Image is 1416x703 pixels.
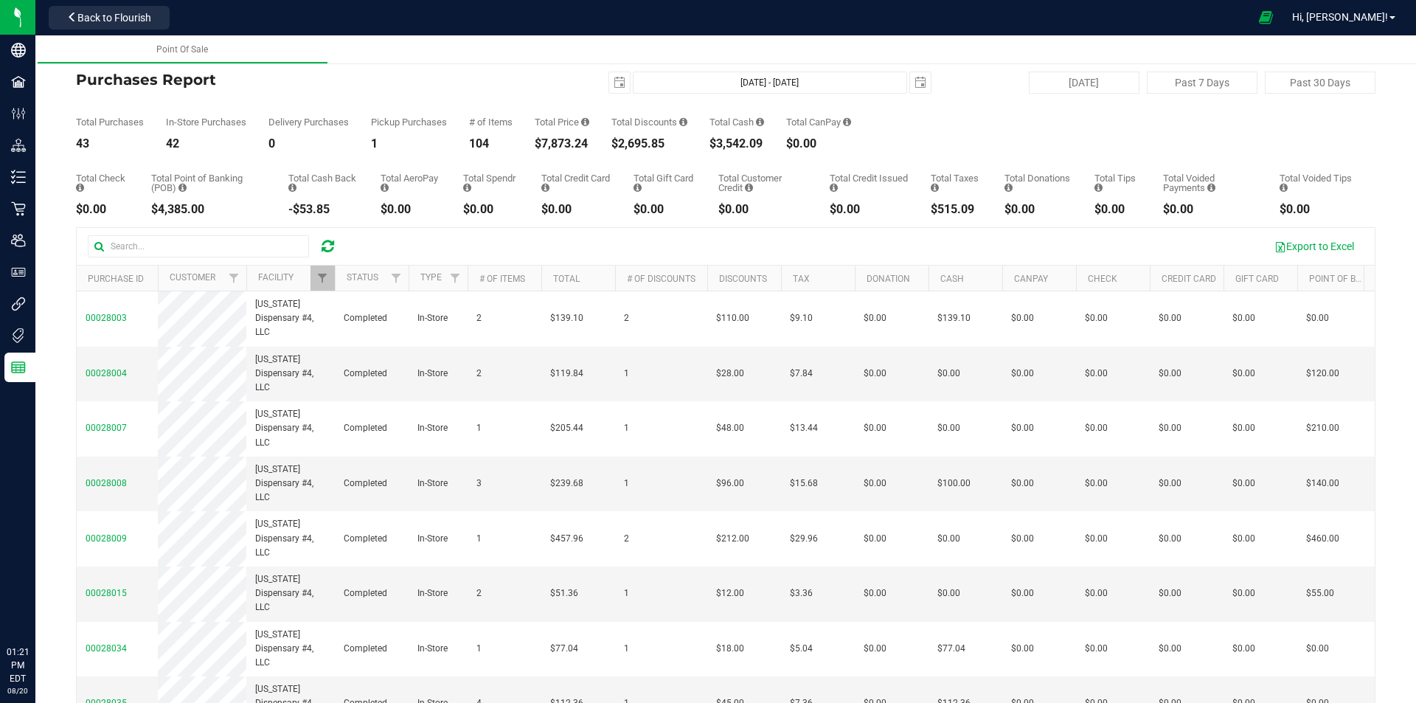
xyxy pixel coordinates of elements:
[1159,477,1181,491] span: $0.00
[1094,183,1103,193] i: Sum of all tips added to successful, non-voided payments for all purchases in the date range.
[1085,586,1108,600] span: $0.00
[1159,311,1181,325] span: $0.00
[609,72,630,93] span: select
[1280,173,1353,193] div: Total Voided Tips
[864,311,886,325] span: $0.00
[11,43,26,58] inline-svg: Company
[550,367,583,381] span: $119.84
[381,173,441,193] div: Total AeroPay
[1159,367,1181,381] span: $0.00
[344,586,387,600] span: Completed
[476,586,482,600] span: 2
[786,138,851,150] div: $0.00
[634,183,642,193] i: Sum of the successful, non-voided gift card payment transactions for all purchases in the date ra...
[384,266,409,291] a: Filter
[1232,421,1255,435] span: $0.00
[634,173,696,193] div: Total Gift Card
[910,72,931,93] span: select
[709,117,764,127] div: Total Cash
[76,138,144,150] div: 43
[11,138,26,153] inline-svg: Distribution
[268,138,349,150] div: 0
[463,183,471,193] i: Sum of the successful, non-voided Spendr payment transactions for all purchases in the date range.
[864,477,886,491] span: $0.00
[288,204,358,215] div: -$53.85
[476,311,482,325] span: 2
[1306,421,1339,435] span: $210.00
[1088,274,1117,284] a: Check
[1306,367,1339,381] span: $120.00
[716,532,749,546] span: $212.00
[931,204,982,215] div: $515.09
[1085,642,1108,656] span: $0.00
[7,685,29,696] p: 08/20
[550,477,583,491] span: $239.68
[463,173,519,193] div: Total Spendr
[476,642,482,656] span: 1
[417,532,448,546] span: In-Store
[830,204,909,215] div: $0.00
[1004,183,1013,193] i: Sum of all round-up-to-next-dollar total price adjustments for all purchases in the date range.
[1011,586,1034,600] span: $0.00
[255,353,326,395] span: [US_STATE] Dispensary #4, LLC
[1280,183,1288,193] i: Sum of all tip amounts from voided payment transactions for all purchases in the date range.
[790,311,813,325] span: $9.10
[1265,72,1375,94] button: Past 30 Days
[1309,274,1414,284] a: Point of Banking (POB)
[11,328,26,343] inline-svg: Tags
[1207,183,1215,193] i: Sum of all voided payment transaction amounts, excluding tips and transaction fees, for all purch...
[156,44,208,55] span: Point Of Sale
[719,274,767,284] a: Discounts
[718,173,808,193] div: Total Customer Credit
[469,138,513,150] div: 104
[1163,204,1257,215] div: $0.00
[937,586,960,600] span: $0.00
[581,117,589,127] i: Sum of the total prices of all purchases in the date range.
[371,138,447,150] div: 1
[151,204,266,215] div: $4,385.00
[716,586,744,600] span: $12.00
[937,477,971,491] span: $100.00
[417,421,448,435] span: In-Store
[864,642,886,656] span: $0.00
[77,12,151,24] span: Back to Flourish
[627,274,695,284] a: # of Discounts
[1011,532,1034,546] span: $0.00
[550,642,578,656] span: $77.04
[790,586,813,600] span: $3.36
[790,532,818,546] span: $29.96
[937,642,965,656] span: $77.04
[716,311,749,325] span: $110.00
[11,170,26,184] inline-svg: Inventory
[550,586,578,600] span: $51.36
[344,532,387,546] span: Completed
[790,642,813,656] span: $5.04
[624,311,629,325] span: 2
[541,204,611,215] div: $0.00
[49,6,170,30] button: Back to Flourish
[1085,367,1108,381] span: $0.00
[417,642,448,656] span: In-Store
[937,532,960,546] span: $0.00
[11,201,26,216] inline-svg: Retail
[709,138,764,150] div: $3,542.09
[258,272,294,283] a: Facility
[1159,642,1181,656] span: $0.00
[88,274,144,284] a: Purchase ID
[864,586,886,600] span: $0.00
[790,367,813,381] span: $7.84
[786,117,851,127] div: Total CanPay
[11,265,26,280] inline-svg: User Roles
[1147,72,1257,94] button: Past 7 Days
[1011,367,1034,381] span: $0.00
[1232,586,1255,600] span: $0.00
[417,311,448,325] span: In-Store
[1280,204,1353,215] div: $0.00
[86,588,127,598] span: 00028015
[11,233,26,248] inline-svg: Users
[1292,11,1388,23] span: Hi, [PERSON_NAME]!
[550,421,583,435] span: $205.44
[1011,642,1034,656] span: $0.00
[1004,173,1072,193] div: Total Donations
[476,532,482,546] span: 1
